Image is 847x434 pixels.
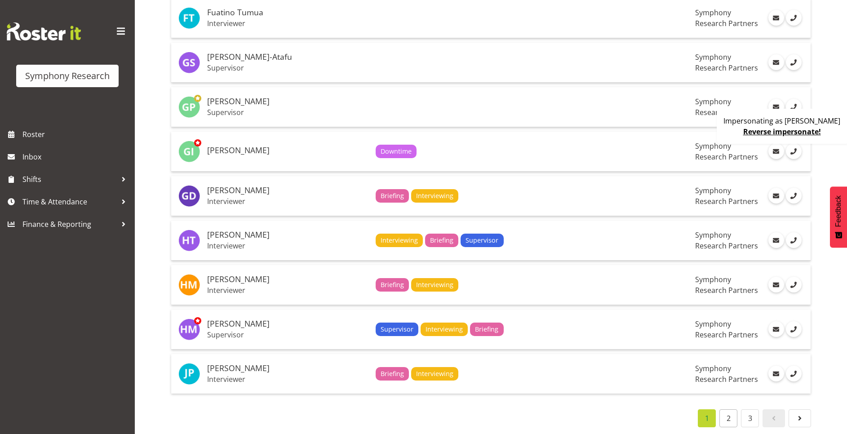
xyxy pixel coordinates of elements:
img: gurinder-dhillon9076.jpg [178,185,200,207]
span: Inbox [22,150,130,164]
a: Email Employee [768,321,784,337]
img: Rosterit website logo [7,22,81,40]
span: Symphony [695,52,731,62]
h5: [PERSON_NAME] [207,146,368,155]
span: Supervisor [381,324,413,334]
span: Research Partners [695,107,758,117]
span: Interviewing [416,280,453,290]
a: Call Employee [786,99,802,115]
p: Interviewer [207,375,368,384]
h5: [PERSON_NAME] [207,230,368,239]
span: Symphony [695,97,731,106]
img: hal-thomas1264.jpg [178,230,200,251]
span: Downtime [381,146,412,156]
span: Research Partners [695,330,758,340]
h5: [PERSON_NAME] [207,97,368,106]
a: Email Employee [768,143,784,159]
p: Supervisor [207,330,368,339]
a: Call Employee [786,188,802,204]
span: Research Partners [695,63,758,73]
span: Research Partners [695,18,758,28]
p: Interviewer [207,197,368,206]
img: henry-moors10149.jpg [178,274,200,296]
span: Finance & Reporting [22,217,117,231]
a: Email Employee [768,188,784,204]
span: Briefing [381,280,404,290]
a: Call Employee [786,232,802,248]
span: Symphony [695,319,731,329]
img: fuatino-tumua6987.jpg [178,7,200,29]
a: Call Employee [786,321,802,337]
a: Email Employee [768,232,784,248]
p: Interviewer [207,286,368,295]
span: Time & Attendance [22,195,117,208]
span: Interviewing [416,369,453,379]
span: Interviewing [416,191,453,201]
p: Supervisor [207,108,368,117]
a: Call Employee [786,366,802,381]
h5: [PERSON_NAME] [207,364,368,373]
img: jake-pringle11873.jpg [178,363,200,385]
a: Reverse impersonate! [743,127,821,137]
a: Email Employee [768,54,784,70]
span: Briefing [475,324,498,334]
span: Briefing [430,235,453,245]
span: Interviewing [381,235,418,245]
a: 2 [719,409,737,427]
a: Call Employee [786,10,802,26]
a: Call Employee [786,277,802,292]
span: Roster [22,128,130,141]
span: Research Partners [695,241,758,251]
span: Supervisor [466,235,498,245]
div: Symphony Research [25,69,110,83]
h5: [PERSON_NAME] [207,275,368,284]
img: gina-patali1268.jpg [178,96,200,118]
h5: [PERSON_NAME] [207,319,368,328]
span: Interviewing [426,324,463,334]
span: Briefing [381,369,404,379]
h5: Fuatino Tumua [207,8,368,17]
p: Interviewer [207,241,368,250]
a: Call Employee [786,54,802,70]
a: 3 [741,409,759,427]
span: Shifts [22,173,117,186]
a: Email Employee [768,99,784,115]
img: gabe-stowers-atafu1980.jpg [178,52,200,73]
span: Research Partners [695,374,758,384]
span: Symphony [695,363,731,373]
span: Symphony [695,8,731,18]
h5: [PERSON_NAME] [207,186,368,195]
span: Symphony [695,275,731,284]
span: Research Partners [695,285,758,295]
span: Symphony [695,186,731,195]
img: grant-innes122.jpg [178,141,200,162]
span: Research Partners [695,152,758,162]
p: Supervisor [207,63,368,72]
a: Email Employee [768,10,784,26]
span: Symphony [695,141,731,151]
span: Symphony [695,230,731,240]
h5: [PERSON_NAME]-Atafu [207,53,368,62]
span: Research Partners [695,196,758,206]
span: Feedback [834,195,843,227]
a: Email Employee [768,277,784,292]
button: Feedback - Show survey [830,186,847,248]
a: Email Employee [768,366,784,381]
p: Interviewer [207,19,368,28]
span: Briefing [381,191,404,201]
a: Call Employee [786,143,802,159]
img: hitesh-makan1261.jpg [178,319,200,340]
p: Impersonating as [PERSON_NAME] [723,115,840,126]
